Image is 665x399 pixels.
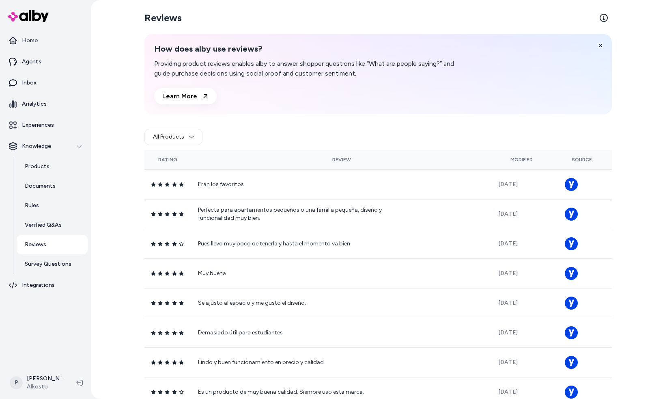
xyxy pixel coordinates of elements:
[22,121,54,129] p: Experiences
[151,156,185,163] div: Rating
[498,359,518,366] span: [DATE]
[154,59,466,78] p: Providing product reviews enables alby to answer shopper questions like “What are people saying?”...
[498,329,518,336] span: [DATE]
[8,10,49,22] img: alby Logo
[3,137,88,156] button: Knowledge
[198,299,401,307] p: Se ajustó al espacio y me gustó el diseño.
[198,329,401,337] p: Demasiado útil para estudiantes
[198,180,401,189] p: Eran los favoritos
[22,142,51,150] p: Knowledge
[25,163,49,171] p: Products
[17,176,88,196] a: Documents
[154,44,466,54] h2: How does alby use reviews?
[154,88,217,104] a: Learn More
[498,388,518,395] span: [DATE]
[17,235,88,254] a: Reviews
[17,254,88,274] a: Survey Questions
[25,221,62,229] p: Verified Q&As
[3,275,88,295] a: Integrations
[25,202,39,210] p: Rules
[3,115,88,135] a: Experiences
[498,156,545,163] div: Modified
[498,270,518,277] span: [DATE]
[25,182,56,190] p: Documents
[198,206,401,222] p: Perfecta para apartamentos pequeños o una familia pequeña, diseño y funcionalidad muy bien.
[3,73,88,93] a: Inbox
[27,383,63,391] span: Alkosto
[22,100,47,108] p: Analytics
[17,157,88,176] a: Products
[198,388,401,396] p: Es un producto de muy buena calidad. Siempre uso esta marca.
[144,11,182,24] h2: Reviews
[25,241,46,249] p: Reviews
[22,37,38,45] p: Home
[17,196,88,215] a: Rules
[498,299,518,306] span: [DATE]
[3,31,88,50] a: Home
[10,376,23,389] span: P
[198,269,401,278] p: Muy buena
[22,281,55,289] p: Integrations
[5,370,70,396] button: P[PERSON_NAME]Alkosto
[498,210,518,217] span: [DATE]
[22,79,37,87] p: Inbox
[498,181,518,188] span: [DATE]
[3,52,88,72] a: Agents
[27,375,63,383] p: [PERSON_NAME]
[17,215,88,235] a: Verified Q&As
[3,94,88,114] a: Analytics
[22,58,41,66] p: Agents
[198,240,401,248] p: Pues llevo muy poco de tenerla y hasta el momento va bien
[198,156,485,163] div: Review
[198,358,401,366] p: Lindo y buen funcionamiento en precio y calidad
[144,129,202,145] button: All Products
[498,240,518,247] span: [DATE]
[25,260,71,268] p: Survey Questions
[558,156,605,163] div: Source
